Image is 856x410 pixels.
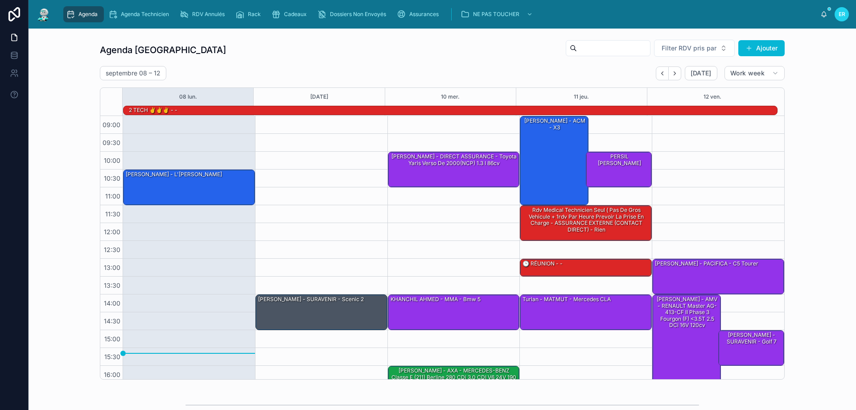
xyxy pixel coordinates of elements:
div: [PERSON_NAME] - L'[PERSON_NAME] [125,170,223,178]
span: 12:00 [102,228,123,236]
span: Filter RDV pris par [662,44,716,53]
span: RDV Annulés [192,11,225,18]
a: RDV Annulés [177,6,231,22]
button: 10 mer. [441,88,460,106]
span: 09:30 [100,139,123,146]
span: ER [839,11,845,18]
div: [PERSON_NAME] - SURAVENIR - Golf 7 [719,331,784,365]
button: 11 jeu. [574,88,589,106]
a: Dossiers Non Envoyés [315,6,392,22]
button: Select Button [654,40,735,57]
span: 12:30 [102,246,123,253]
span: 10:30 [102,174,123,182]
button: Work week [724,66,785,80]
div: 2 TECH ✌️✌️✌️ - - [128,106,178,115]
span: 11:30 [103,210,123,218]
button: Next [669,66,681,80]
div: [PERSON_NAME] - PACIFICA - C5 tourer [654,260,759,268]
span: Work week [730,69,765,77]
div: 2 TECH ✌️✌️✌️ - - [128,106,178,114]
div: KHANCHIL AHMED - MMA - Bmw 5 [388,295,519,330]
span: 13:30 [102,282,123,289]
span: NE PAS TOUCHER [473,11,519,18]
div: [PERSON_NAME] - AXA - MERCEDES-BENZ Classe E (211) Berline 280 CDi 3.0 CDI V6 24V 190 cv Boîte auto [390,367,519,388]
div: [PERSON_NAME] - AXA - MERCEDES-BENZ Classe E (211) Berline 280 CDi 3.0 CDI V6 24V 190 cv Boîte auto [388,366,519,401]
span: Dossiers Non Envoyés [330,11,386,18]
div: Turlan - MATMUT - Mercedes CLA [522,295,612,303]
span: 13:00 [102,264,123,271]
div: KHANCHIL AHMED - MMA - Bmw 5 [390,295,481,303]
div: Turlan - MATMUT - Mercedes CLA [520,295,651,330]
div: 🕒 RÉUNION - - [520,259,651,276]
a: NE PAS TOUCHER [458,6,537,22]
div: [PERSON_NAME] - AMV - RENAULT Master AG-413-CF II Phase 3 Fourgon (F) <3.5T 2.5 dCi 16V 120cv [654,295,720,329]
div: [PERSON_NAME] - ACM - X3 [522,117,588,132]
span: Agenda Technicien [121,11,169,18]
div: [PERSON_NAME] - DIRECT ASSURANCE - Toyota Yaris verso de 2000(NCP) 1.3 i 86cv [390,153,519,167]
span: Cadeaux [284,11,307,18]
button: Back [656,66,669,80]
div: rdv medical technicien seul ( pas de gros vehicule + 1rdv par heure prevoir la prise en charge - ... [520,206,651,240]
div: [PERSON_NAME] - SURAVENIR - Scenic 2 [257,295,365,303]
img: App logo [36,7,52,21]
div: rdv medical technicien seul ( pas de gros vehicule + 1rdv par heure prevoir la prise en charge - ... [522,206,651,234]
span: 15:30 [102,353,123,360]
a: Cadeaux [269,6,313,22]
button: [DATE] [685,66,717,80]
div: [PERSON_NAME] - ACM - X3 [520,116,588,205]
span: 14:00 [102,299,123,307]
span: [DATE] [691,69,712,77]
a: Agenda [63,6,104,22]
span: Assurances [409,11,439,18]
a: Assurances [394,6,445,22]
span: Agenda [78,11,98,18]
button: Ajouter [738,40,785,56]
div: PERSIL [PERSON_NAME] [588,153,651,167]
h2: septembre 08 – 12 [106,69,160,78]
span: 11:00 [103,192,123,200]
span: 09:00 [100,121,123,128]
span: 10:00 [102,157,123,164]
a: Rack [233,6,267,22]
div: [PERSON_NAME] - PACIFICA - C5 tourer [653,259,784,294]
h1: Agenda [GEOGRAPHIC_DATA] [100,44,226,56]
button: 12 ven. [704,88,721,106]
button: 08 lun. [179,88,197,106]
div: [PERSON_NAME] - SURAVENIR - Golf 7 [720,331,783,346]
a: Agenda Technicien [106,6,175,22]
div: [PERSON_NAME] - AMV - RENAULT Master AG-413-CF II Phase 3 Fourgon (F) <3.5T 2.5 dCi 16V 120cv [653,295,720,383]
button: [DATE] [310,88,328,106]
span: 15:00 [102,335,123,343]
span: 14:30 [102,317,123,325]
span: 16:00 [102,371,123,378]
div: scrollable content [59,4,820,24]
div: [PERSON_NAME] - DIRECT ASSURANCE - Toyota Yaris verso de 2000(NCP) 1.3 i 86cv [388,152,519,187]
div: PERSIL [PERSON_NAME] [586,152,651,187]
span: Rack [248,11,261,18]
div: [PERSON_NAME] - L'[PERSON_NAME] [123,170,255,205]
div: [PERSON_NAME] - SURAVENIR - Scenic 2 [256,295,387,330]
div: 🕒 RÉUNION - - [522,260,564,268]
